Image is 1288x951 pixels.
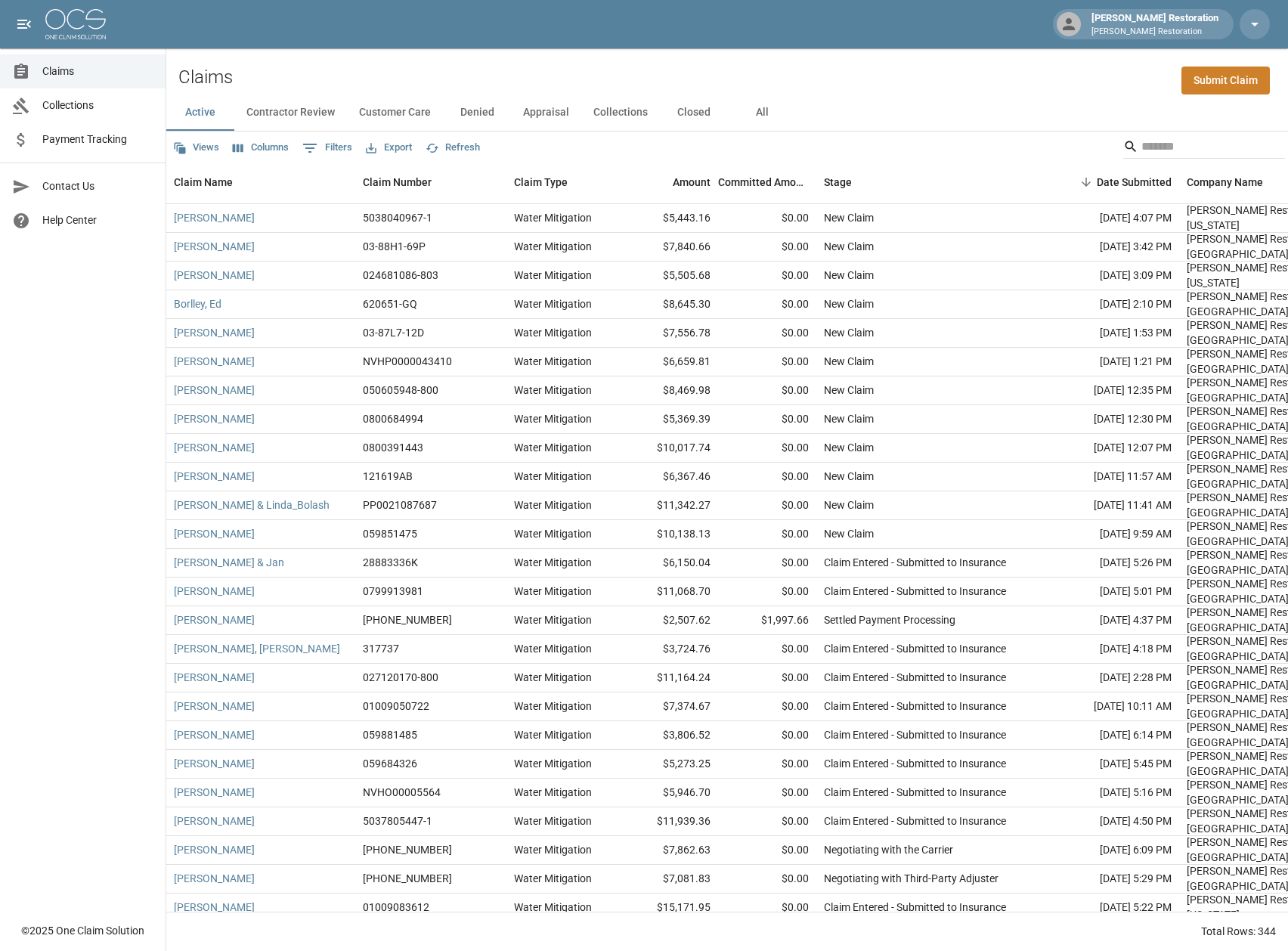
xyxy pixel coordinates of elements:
[174,670,255,685] a: [PERSON_NAME]
[1043,161,1179,203] div: Date Submitted
[166,94,1288,131] div: dynamic tabs
[1043,233,1179,262] div: [DATE] 3:42 PM
[363,842,452,857] div: 1006-35-0412
[824,354,874,369] div: New Claim
[363,354,452,369] div: NVHP0000043410
[824,526,874,541] div: New Claim
[718,290,816,319] div: $0.00
[1076,172,1097,193] button: Sort
[620,894,718,922] div: $15,171.95
[42,132,153,147] span: Payment Tracking
[620,807,718,836] div: $11,939.36
[363,670,438,685] div: 027120170-800
[1043,750,1179,779] div: [DATE] 5:45 PM
[363,239,426,254] div: 03-88H1-69P
[363,268,438,283] div: 024681086-803
[514,497,592,513] div: Water Mitigation
[45,9,106,39] img: ocs-logo-white-transparent.png
[299,136,356,160] button: Show filters
[514,641,592,656] div: Water Mitigation
[581,94,660,131] button: Collections
[718,262,816,290] div: $0.00
[514,296,592,311] div: Water Mitigation
[363,727,417,742] div: 059881485
[514,785,592,800] div: Water Mitigation
[363,813,432,829] div: 5037805447-1
[1123,135,1285,162] div: Search
[42,98,153,113] span: Collections
[1085,11,1225,38] div: [PERSON_NAME] Restoration
[620,750,718,779] div: $5,273.25
[174,296,221,311] a: Borlley, Ed
[1043,606,1179,635] div: [DATE] 4:37 PM
[514,526,592,541] div: Water Mitigation
[422,136,484,160] button: Refresh
[178,67,233,88] h2: Claims
[514,900,592,915] div: Water Mitigation
[514,239,592,254] div: Water Mitigation
[363,325,424,340] div: 03-87L7-12D
[1043,405,1179,434] div: [DATE] 12:30 PM
[174,268,255,283] a: [PERSON_NAME]
[620,606,718,635] div: $2,507.62
[1187,161,1263,203] div: Company Name
[166,161,355,203] div: Claim Name
[824,210,874,225] div: New Claim
[824,555,1006,570] div: Claim Entered - Submitted to Insurance
[1043,319,1179,348] div: [DATE] 1:53 PM
[620,836,718,865] div: $7,862.63
[174,440,255,455] a: [PERSON_NAME]
[718,161,816,203] div: Committed Amount
[174,497,330,513] a: [PERSON_NAME] & Linda_Bolash
[1043,894,1179,922] div: [DATE] 5:22 PM
[620,520,718,549] div: $10,138.13
[1043,664,1179,692] div: [DATE] 2:28 PM
[718,894,816,922] div: $0.00
[363,871,452,886] div: 01-009-112469
[1091,26,1218,39] p: [PERSON_NAME] Restoration
[718,161,809,203] div: Committed Amount
[363,383,438,398] div: 050605948-800
[514,354,592,369] div: Water Mitigation
[718,491,816,520] div: $0.00
[363,497,437,513] div: PP0021087687
[620,376,718,405] div: $8,469.98
[620,434,718,463] div: $10,017.74
[511,94,581,131] button: Appraisal
[363,584,423,599] div: 0799913981
[514,842,592,857] div: Water Mitigation
[9,9,39,39] button: open drawer
[42,64,153,79] span: Claims
[718,779,816,807] div: $0.00
[514,584,592,599] div: Water Mitigation
[718,836,816,865] div: $0.00
[1097,161,1172,203] div: Date Submitted
[355,161,506,203] div: Claim Number
[824,842,953,857] div: Negotiating with the Carrier
[1043,578,1179,606] div: [DATE] 5:01 PM
[174,727,255,742] a: [PERSON_NAME]
[21,923,144,938] div: © 2025 One Claim Solution
[824,296,874,311] div: New Claim
[718,635,816,664] div: $0.00
[718,376,816,405] div: $0.00
[174,842,255,857] a: [PERSON_NAME]
[718,692,816,721] div: $0.00
[620,233,718,262] div: $7,840.66
[1043,836,1179,865] div: [DATE] 6:09 PM
[620,549,718,578] div: $6,150.04
[620,319,718,348] div: $7,556.78
[718,549,816,578] div: $0.00
[1043,463,1179,491] div: [DATE] 11:57 AM
[824,584,1006,599] div: Claim Entered - Submitted to Insurance
[166,94,234,131] button: Active
[673,161,711,203] div: Amount
[514,469,592,484] div: Water Mitigation
[824,411,874,426] div: New Claim
[620,491,718,520] div: $11,342.27
[824,641,1006,656] div: Claim Entered - Submitted to Insurance
[174,612,255,627] a: [PERSON_NAME]
[363,641,399,656] div: 317737
[1043,721,1179,750] div: [DATE] 6:14 PM
[174,526,255,541] a: [PERSON_NAME]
